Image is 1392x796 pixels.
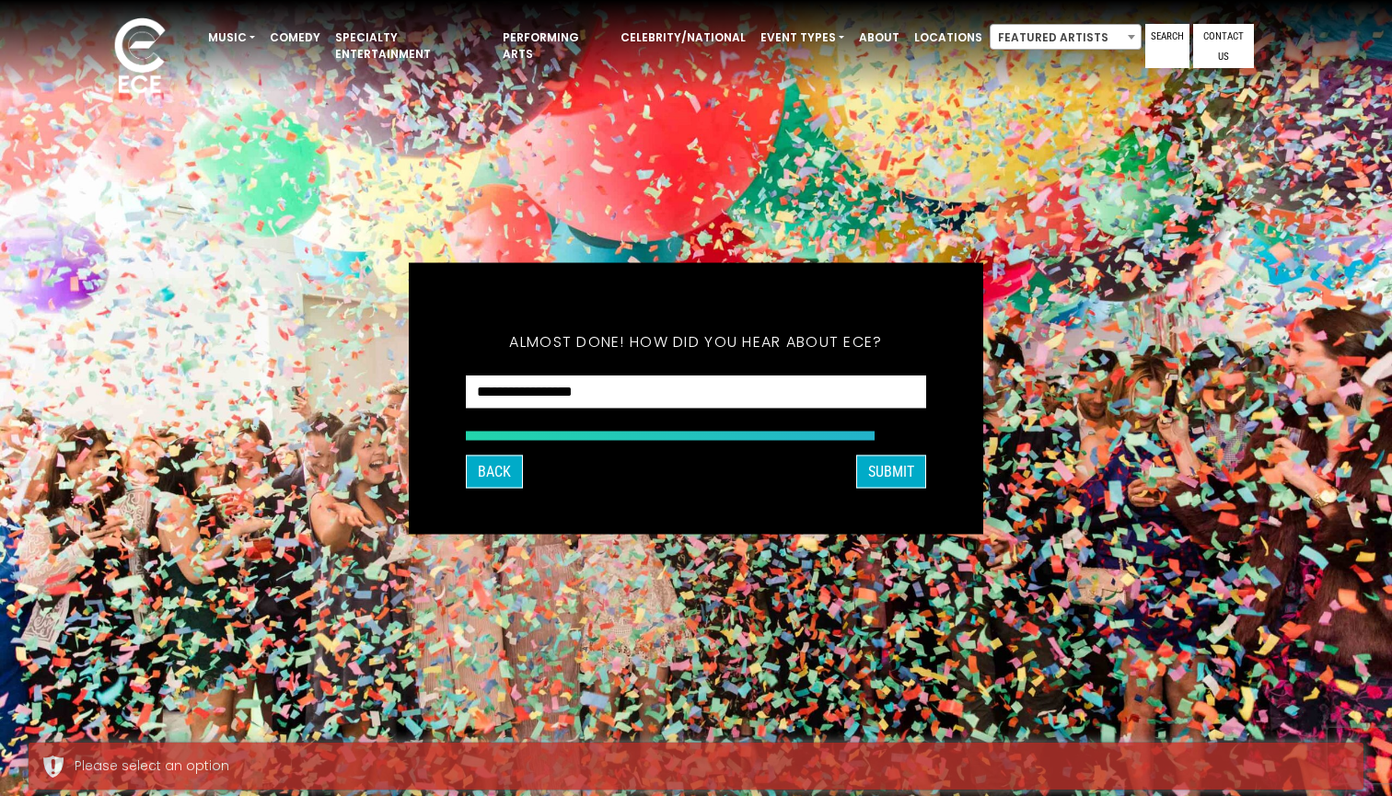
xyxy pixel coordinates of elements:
[466,308,926,375] h5: Almost done! How did you hear about ECE?
[495,22,613,70] a: Performing Arts
[753,22,852,53] a: Event Types
[856,455,926,488] button: SUBMIT
[1193,24,1254,68] a: Contact Us
[907,22,990,53] a: Locations
[466,455,523,488] button: Back
[852,22,907,53] a: About
[75,756,1350,776] div: Please select an option
[328,22,495,70] a: Specialty Entertainment
[613,22,753,53] a: Celebrity/National
[94,13,186,102] img: ece_new_logo_whitev2-1.png
[466,375,926,409] select: How did you hear about ECE
[991,25,1141,51] span: Featured Artists
[990,24,1142,50] span: Featured Artists
[201,22,262,53] a: Music
[1145,24,1189,68] a: Search
[262,22,328,53] a: Comedy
